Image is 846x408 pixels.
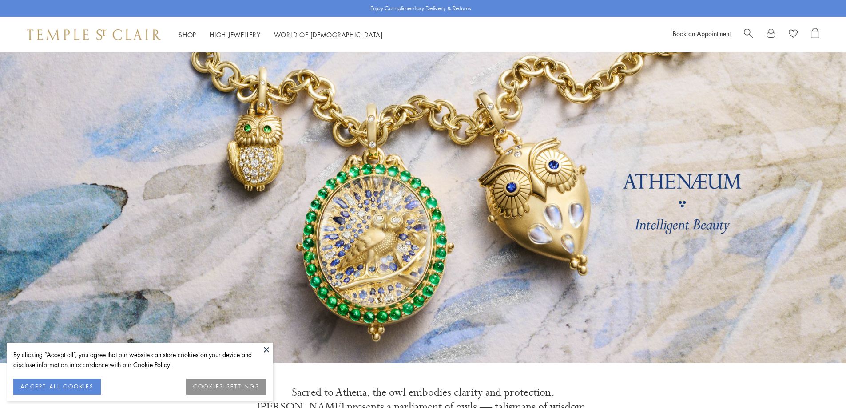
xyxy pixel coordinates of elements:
p: Enjoy Complimentary Delivery & Returns [370,4,471,13]
img: Temple St. Clair [27,29,161,40]
a: ShopShop [179,30,196,39]
a: Book an Appointment [673,29,731,38]
a: Search [744,28,753,41]
nav: Main navigation [179,29,383,40]
a: World of [DEMOGRAPHIC_DATA]World of [DEMOGRAPHIC_DATA] [274,30,383,39]
iframe: Gorgias live chat messenger [802,366,837,399]
a: View Wishlist [789,28,798,41]
button: COOKIES SETTINGS [186,379,266,395]
div: By clicking “Accept all”, you agree that our website can store cookies on your device and disclos... [13,349,266,370]
button: ACCEPT ALL COOKIES [13,379,101,395]
a: High JewelleryHigh Jewellery [210,30,261,39]
a: Open Shopping Bag [811,28,819,41]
